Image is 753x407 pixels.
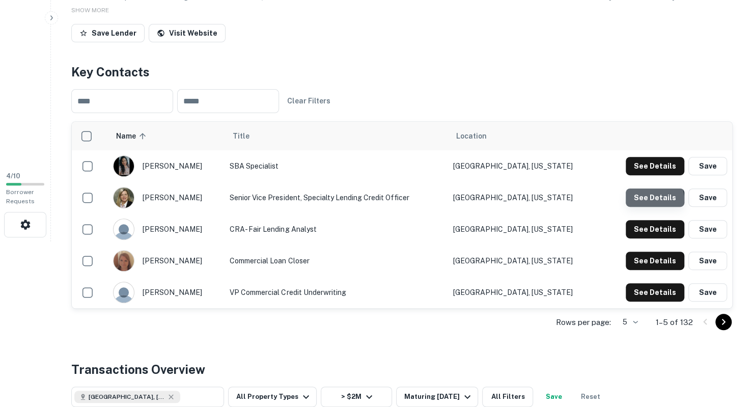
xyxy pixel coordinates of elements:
[228,387,317,407] button: All Property Types
[114,282,134,303] img: 9c8pery4andzj6ohjkjp54ma2
[71,24,145,42] button: Save Lender
[626,220,684,238] button: See Details
[114,251,134,271] img: 1666911457120
[114,187,134,208] img: 1516981633932
[225,150,448,182] td: SBA Specialist
[715,314,732,330] button: Go to next page
[482,387,533,407] button: All Filters
[233,130,263,142] span: Title
[321,387,392,407] button: > $2M
[702,325,753,374] iframe: Chat Widget
[149,24,226,42] a: Visit Website
[574,387,606,407] button: Reset
[626,252,684,270] button: See Details
[556,316,611,329] p: Rows per page:
[113,219,220,240] div: [PERSON_NAME]
[71,360,205,378] h4: Transactions Overview
[108,122,225,150] th: Name
[656,316,693,329] p: 1–5 of 132
[688,188,727,207] button: Save
[6,172,20,180] span: 4 / 10
[615,315,639,330] div: 5
[72,122,732,308] div: scrollable content
[688,220,727,238] button: Save
[448,150,601,182] td: [GEOGRAPHIC_DATA], [US_STATE]
[688,283,727,302] button: Save
[225,277,448,308] td: VP Commercial Credit Underwriting
[114,156,134,176] img: 1648080123536
[113,155,220,177] div: [PERSON_NAME]
[626,283,684,302] button: See Details
[89,392,165,401] span: [GEOGRAPHIC_DATA], [GEOGRAPHIC_DATA], [GEOGRAPHIC_DATA]
[448,245,601,277] td: [GEOGRAPHIC_DATA], [US_STATE]
[626,157,684,175] button: See Details
[116,130,149,142] span: Name
[225,245,448,277] td: Commercial Loan Closer
[537,387,570,407] button: Save your search to get updates of matches that match your search criteria.
[688,157,727,175] button: Save
[6,188,35,205] span: Borrower Requests
[225,213,448,245] td: CRA- Fair Lending Analyst
[456,130,487,142] span: Location
[71,7,109,14] span: SHOW MORE
[113,250,220,272] div: [PERSON_NAME]
[113,187,220,208] div: [PERSON_NAME]
[448,182,601,213] td: [GEOGRAPHIC_DATA], [US_STATE]
[113,282,220,303] div: [PERSON_NAME]
[225,122,448,150] th: Title
[396,387,478,407] button: Maturing [DATE]
[626,188,684,207] button: See Details
[448,213,601,245] td: [GEOGRAPHIC_DATA], [US_STATE]
[283,92,334,110] button: Clear Filters
[71,63,733,81] h4: Key Contacts
[404,391,473,403] div: Maturing [DATE]
[448,277,601,308] td: [GEOGRAPHIC_DATA], [US_STATE]
[448,122,601,150] th: Location
[688,252,727,270] button: Save
[114,219,134,239] img: 9c8pery4andzj6ohjkjp54ma2
[225,182,448,213] td: Senior Vice President, Specialty Lending Credit Officer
